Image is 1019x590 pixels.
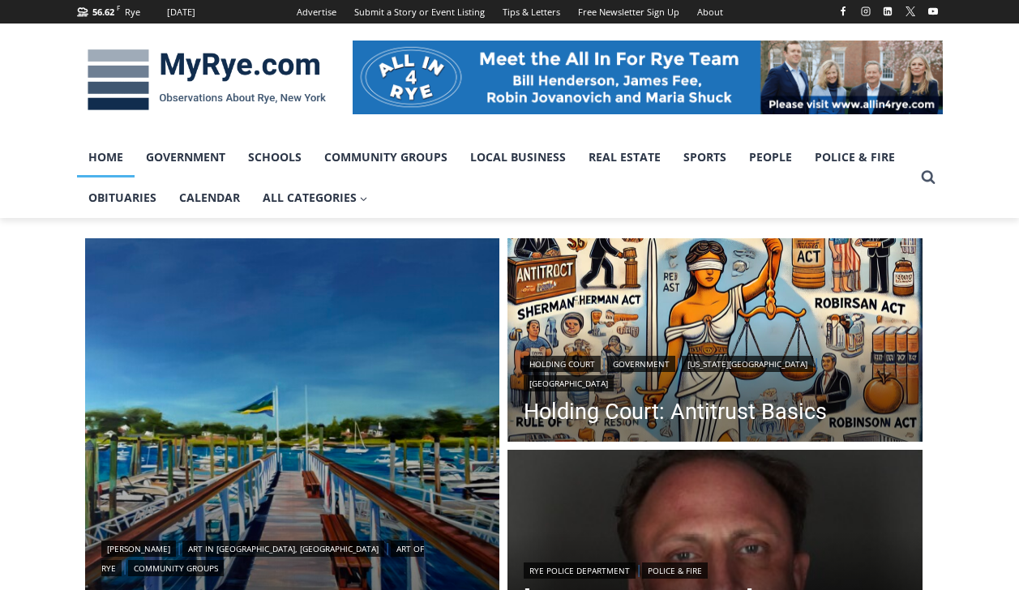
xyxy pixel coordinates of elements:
[167,5,195,19] div: [DATE]
[313,137,459,177] a: Community Groups
[92,6,114,18] span: 56.62
[135,137,237,177] a: Government
[507,238,923,446] a: Read More Holding Court: Antitrust Basics
[117,3,120,12] span: F
[507,238,923,446] img: Holding Court Anti Trust Basics Illustration DALLE 2025-10-14
[524,400,906,424] a: Holding Court: Antitrust Basics
[168,177,251,218] a: Calendar
[353,41,943,113] img: All in for Rye
[524,562,636,579] a: Rye Police Department
[524,375,614,391] a: [GEOGRAPHIC_DATA]
[237,137,313,177] a: Schools
[923,2,943,21] a: YouTube
[459,137,577,177] a: Local Business
[524,353,906,391] div: | | |
[738,137,803,177] a: People
[182,541,384,557] a: Art in [GEOGRAPHIC_DATA], [GEOGRAPHIC_DATA]
[672,137,738,177] a: Sports
[77,137,135,177] a: Home
[77,137,914,219] nav: Primary Navigation
[125,5,140,19] div: Rye
[251,177,379,218] a: All Categories
[128,560,224,576] a: Community Groups
[878,2,897,21] a: Linkedin
[856,2,876,21] a: Instagram
[607,356,675,372] a: Government
[524,356,601,372] a: Holding Court
[77,177,168,218] a: Obituaries
[263,189,368,207] span: All Categories
[833,2,853,21] a: Facebook
[101,537,484,576] div: | | |
[682,356,813,372] a: [US_STATE][GEOGRAPHIC_DATA]
[642,562,708,579] a: Police & Fire
[77,38,336,122] img: MyRye.com
[101,541,176,557] a: [PERSON_NAME]
[524,559,906,579] div: |
[914,163,943,192] button: View Search Form
[577,137,672,177] a: Real Estate
[803,137,906,177] a: Police & Fire
[901,2,920,21] a: X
